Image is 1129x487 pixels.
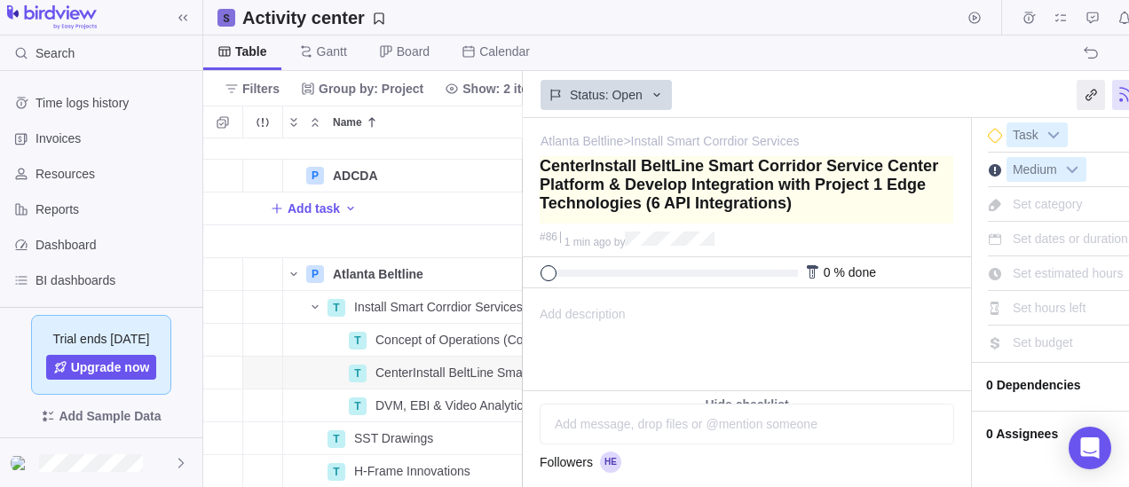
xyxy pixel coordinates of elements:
[36,165,195,183] span: Resources
[243,389,283,422] div: Trouble indication
[203,138,523,487] div: grid
[283,357,523,389] div: Name
[368,357,522,389] div: CenterInstall BeltLine Smart Corridor Service Center Platform & Develop Integration with Project ...
[368,324,522,356] div: Concept of Operations (ConOps) & Business Process Documentation; BeltLine Department Engagements ...
[283,389,523,422] div: Name
[354,429,433,447] span: SST Drawings
[210,110,235,135] span: Selection mode
[1048,5,1073,30] span: My assignments
[14,402,188,430] span: Add Sample Data
[46,355,157,380] a: Upgrade now
[349,397,367,415] div: T
[343,196,358,221] span: Add activity
[1077,80,1105,110] div: Copy link
[1007,123,1044,148] span: Task
[283,127,523,160] div: Name
[375,364,522,381] span: CenterInstall BeltLine Smart Corridor Service Center Platform & Develop Integration with Project ...
[283,160,523,192] div: Name
[288,200,340,217] span: Add task
[631,132,800,150] a: Install Smart Corrdior Services
[349,365,367,382] div: T
[462,80,546,98] span: Show: 2 items
[283,258,523,291] div: Name
[1080,13,1105,27] a: Approval requests
[243,160,283,192] div: Trouble indication
[36,200,195,218] span: Reports
[1013,301,1086,315] span: Set hours left
[623,132,630,152] span: >
[36,44,75,62] span: Search
[1069,427,1111,469] div: Open Intercom Messenger
[243,258,283,291] div: Trouble indication
[243,291,283,324] div: Trouble indication
[326,258,522,290] div: Atlanta Beltline
[243,324,283,357] div: Trouble indication
[71,358,150,376] span: Upgrade now
[375,397,522,414] span: DVM, EBI & Video Analytics Software Install and Integration with City Suite
[523,391,971,418] div: Hide checklist
[1013,266,1124,280] span: Set estimated hours
[347,422,522,454] div: SST Drawings
[306,265,324,283] div: P
[333,114,362,131] span: Name
[304,110,326,135] span: Collapse
[564,236,612,248] span: 1 min ago
[524,289,626,390] span: Add description
[294,76,430,101] span: Group by: Project
[354,298,522,316] span: Install Smart Corrdior Services
[962,5,987,30] span: Start timer
[326,160,522,192] div: ADCDA
[1007,158,1062,183] span: Medium
[36,94,195,112] span: Time logs history
[243,422,283,455] div: Trouble indication
[540,453,593,471] span: Followers
[1013,232,1128,246] span: Set dates or duration
[283,324,523,357] div: Name
[243,357,283,389] div: Trouble indication
[333,265,423,283] span: Atlanta Beltline
[397,43,430,60] span: Board
[328,299,345,317] div: T
[1013,335,1073,350] span: Set budget
[326,106,522,137] div: Name
[354,462,470,480] span: H-Frame Innovations
[11,452,32,474] div: Hossam El Shoukry
[328,463,345,481] div: T
[1016,13,1041,27] a: Time logs
[235,5,393,30] span: Save your current layout and filters as a View
[328,430,345,448] div: T
[7,5,97,30] img: logo
[36,130,195,147] span: Invoices
[243,127,283,160] div: Trouble indication
[11,456,32,470] img: Show
[283,422,523,455] div: Name
[614,236,626,248] span: by
[368,389,522,421] div: DVM, EBI & Video Analytics Software Install and Integration with City Suite
[306,167,324,185] div: P
[283,225,523,258] div: Name
[283,291,523,324] div: Name
[375,331,522,349] span: Concept of Operations (ConOps) & Business Process Documentation; BeltLine Department Engagements ...
[235,43,267,60] span: Table
[988,129,1002,143] div: This is a milestone
[347,291,522,323] div: Install Smart Corrdior Services
[217,76,287,101] span: Filters
[242,5,365,30] h2: Activity center
[36,236,195,254] span: Dashboard
[479,43,530,60] span: Calendar
[319,80,423,98] span: Group by: Project
[347,455,522,487] div: H-Frame Innovations
[36,271,195,289] span: BI dashboards
[541,132,623,150] a: Atlanta Beltline
[1078,41,1103,66] span: The action will be undone: renaming the activity
[570,86,643,104] span: Status: Open
[242,80,280,98] span: Filters
[438,76,553,101] span: Show: 2 items
[53,330,150,348] span: Trial ends [DATE]
[59,405,161,427] span: Add Sample Data
[1048,13,1073,27] a: My assignments
[1016,5,1041,30] span: Time logs
[283,110,304,135] span: Expand
[540,232,557,243] div: #86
